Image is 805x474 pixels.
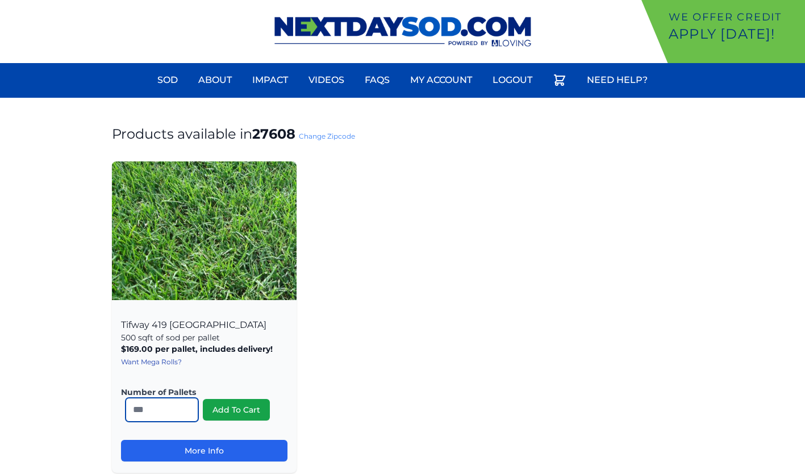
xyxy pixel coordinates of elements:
img: Tifway 419 Bermuda Product Image [112,161,297,300]
strong: 27608 [252,126,295,142]
div: Tifway 419 [GEOGRAPHIC_DATA] [112,307,297,473]
a: More Info [121,440,287,461]
label: Number of Pallets [121,386,278,398]
p: We offer Credit [669,9,800,25]
a: Impact [245,66,295,94]
a: Videos [302,66,351,94]
a: Want Mega Rolls? [121,357,182,366]
p: 500 sqft of sod per pallet [121,332,287,343]
p: Apply [DATE]! [669,25,800,43]
button: Add To Cart [203,399,270,421]
a: My Account [403,66,479,94]
a: About [191,66,239,94]
a: Change Zipcode [299,132,355,140]
p: $169.00 per pallet [121,343,287,355]
a: Logout [486,66,539,94]
a: Sod [151,66,185,94]
h1: Products available in [112,125,694,143]
a: FAQs [358,66,397,94]
span: , includes delivery! [195,344,273,354]
a: Need Help? [580,66,654,94]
